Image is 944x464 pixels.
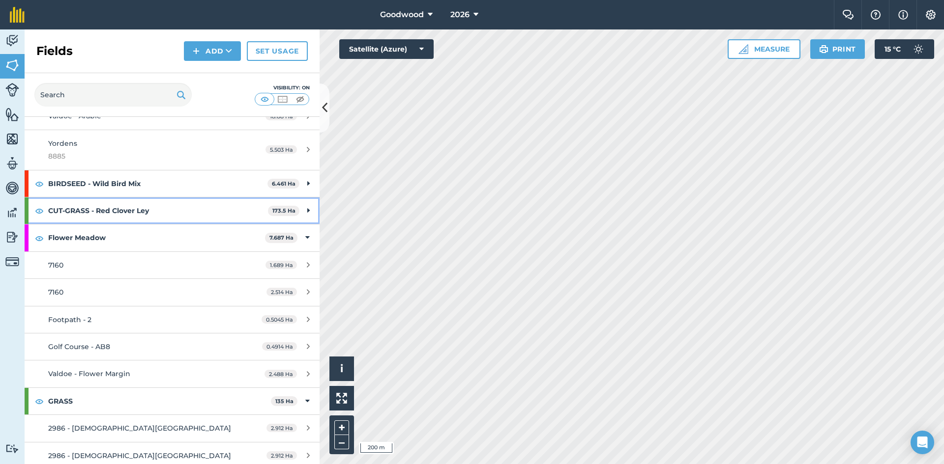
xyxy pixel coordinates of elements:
img: svg+xml;base64,PHN2ZyB4bWxucz0iaHR0cDovL3d3dy53My5vcmcvMjAwMC9zdmciIHdpZHRoPSIxOCIgaGVpZ2h0PSIyNC... [35,205,44,217]
img: svg+xml;base64,PHN2ZyB4bWxucz0iaHR0cDovL3d3dy53My5vcmcvMjAwMC9zdmciIHdpZHRoPSIxOCIgaGVpZ2h0PSIyNC... [35,178,44,190]
img: svg+xml;base64,PD94bWwgdmVyc2lvbj0iMS4wIiBlbmNvZGluZz0idXRmLTgiPz4KPCEtLSBHZW5lcmF0b3I6IEFkb2JlIE... [5,181,19,195]
strong: 173.5 Ha [272,207,295,214]
img: svg+xml;base64,PD94bWwgdmVyc2lvbj0iMS4wIiBlbmNvZGluZz0idXRmLTgiPz4KPCEtLSBHZW5lcmF0b3I6IEFkb2JlIE... [5,444,19,453]
a: Golf Course - AB80.4914 Ha [25,333,320,360]
span: 7160 [48,288,63,297]
img: Ruler icon [738,44,748,54]
img: svg+xml;base64,PHN2ZyB4bWxucz0iaHR0cDovL3d3dy53My5vcmcvMjAwMC9zdmciIHdpZHRoPSIxOSIgaGVpZ2h0PSIyNC... [177,89,186,101]
img: svg+xml;base64,PHN2ZyB4bWxucz0iaHR0cDovL3d3dy53My5vcmcvMjAwMC9zdmciIHdpZHRoPSIxOCIgaGVpZ2h0PSIyNC... [35,232,44,244]
button: – [334,435,349,449]
img: svg+xml;base64,PHN2ZyB4bWxucz0iaHR0cDovL3d3dy53My5vcmcvMjAwMC9zdmciIHdpZHRoPSI1NiIgaGVpZ2h0PSI2MC... [5,107,19,122]
strong: GRASS [48,388,271,414]
img: svg+xml;base64,PD94bWwgdmVyc2lvbj0iMS4wIiBlbmNvZGluZz0idXRmLTgiPz4KPCEtLSBHZW5lcmF0b3I6IEFkb2JlIE... [5,156,19,171]
span: Goodwood [380,9,424,21]
img: svg+xml;base64,PHN2ZyB4bWxucz0iaHR0cDovL3d3dy53My5vcmcvMjAwMC9zdmciIHdpZHRoPSIxOCIgaGVpZ2h0PSIyNC... [35,395,44,407]
img: Two speech bubbles overlapping with the left bubble in the forefront [842,10,854,20]
img: svg+xml;base64,PD94bWwgdmVyc2lvbj0iMS4wIiBlbmNvZGluZz0idXRmLTgiPz4KPCEtLSBHZW5lcmF0b3I6IEFkb2JlIE... [5,205,19,220]
span: 2986 - [DEMOGRAPHIC_DATA][GEOGRAPHIC_DATA] [48,451,231,460]
button: 15 °C [875,39,934,59]
div: Flower Meadow7.687 Ha [25,224,320,251]
div: Open Intercom Messenger [911,431,934,454]
span: 15 ° C [885,39,901,59]
button: Print [810,39,865,59]
a: Set usage [247,41,308,61]
img: svg+xml;base64,PHN2ZyB4bWxucz0iaHR0cDovL3d3dy53My5vcmcvMjAwMC9zdmciIHdpZHRoPSI1NiIgaGVpZ2h0PSI2MC... [5,58,19,73]
div: Visibility: On [255,84,310,92]
span: Yordens [48,139,77,148]
span: 7160 [48,261,63,270]
img: svg+xml;base64,PD94bWwgdmVyc2lvbj0iMS4wIiBlbmNvZGluZz0idXRmLTgiPz4KPCEtLSBHZW5lcmF0b3I6IEFkb2JlIE... [5,33,19,48]
img: svg+xml;base64,PD94bWwgdmVyc2lvbj0iMS4wIiBlbmNvZGluZz0idXRmLTgiPz4KPCEtLSBHZW5lcmF0b3I6IEFkb2JlIE... [5,255,19,269]
span: 0.4914 Ha [262,342,297,351]
a: Footpath - 20.5045 Ha [25,306,320,333]
button: + [334,420,349,435]
span: 2.488 Ha [265,370,297,378]
strong: Flower Meadow [48,224,265,251]
span: Footpath - 2 [48,315,91,324]
button: Satellite (Azure) [339,39,434,59]
button: Measure [728,39,800,59]
a: 71602.514 Ha [25,279,320,305]
h2: Fields [36,43,73,59]
img: svg+xml;base64,PHN2ZyB4bWxucz0iaHR0cDovL3d3dy53My5vcmcvMjAwMC9zdmciIHdpZHRoPSI1NiIgaGVpZ2h0PSI2MC... [5,132,19,146]
img: svg+xml;base64,PHN2ZyB4bWxucz0iaHR0cDovL3d3dy53My5vcmcvMjAwMC9zdmciIHdpZHRoPSIxOSIgaGVpZ2h0PSIyNC... [819,43,828,55]
button: Add [184,41,241,61]
strong: 135 Ha [275,398,294,405]
img: A cog icon [925,10,937,20]
div: BIRDSEED - Wild Bird Mix6.461 Ha [25,170,320,197]
span: Valdoe - Flower Margin [48,369,130,378]
strong: 6.461 Ha [272,180,295,187]
strong: 7.687 Ha [269,234,294,241]
div: CUT-GRASS - Red Clover Ley173.5 Ha [25,197,320,224]
span: Golf Course - AB8 [48,342,110,351]
span: 0.5045 Ha [262,315,297,324]
img: svg+xml;base64,PD94bWwgdmVyc2lvbj0iMS4wIiBlbmNvZGluZz0idXRmLTgiPz4KPCEtLSBHZW5lcmF0b3I6IEFkb2JlIE... [909,39,928,59]
a: 2986 - [DEMOGRAPHIC_DATA][GEOGRAPHIC_DATA]2.912 Ha [25,415,320,441]
button: i [329,356,354,381]
span: 8885 [48,151,233,162]
span: 1.689 Ha [265,261,297,269]
img: svg+xml;base64,PD94bWwgdmVyc2lvbj0iMS4wIiBlbmNvZGluZz0idXRmLTgiPz4KPCEtLSBHZW5lcmF0b3I6IEFkb2JlIE... [5,83,19,97]
span: 2026 [450,9,470,21]
img: Four arrows, one pointing top left, one top right, one bottom right and the last bottom left [336,393,347,404]
span: 5.503 Ha [265,145,297,154]
a: 71601.689 Ha [25,252,320,278]
strong: BIRDSEED - Wild Bird Mix [48,170,267,197]
img: svg+xml;base64,PHN2ZyB4bWxucz0iaHR0cDovL3d3dy53My5vcmcvMjAwMC9zdmciIHdpZHRoPSIxNyIgaGVpZ2h0PSIxNy... [898,9,908,21]
img: svg+xml;base64,PD94bWwgdmVyc2lvbj0iMS4wIiBlbmNvZGluZz0idXRmLTgiPz4KPCEtLSBHZW5lcmF0b3I6IEFkb2JlIE... [5,230,19,245]
img: svg+xml;base64,PHN2ZyB4bWxucz0iaHR0cDovL3d3dy53My5vcmcvMjAwMC9zdmciIHdpZHRoPSI1MCIgaGVpZ2h0PSI0MC... [294,94,306,104]
img: fieldmargin Logo [10,7,25,23]
img: svg+xml;base64,PHN2ZyB4bWxucz0iaHR0cDovL3d3dy53My5vcmcvMjAwMC9zdmciIHdpZHRoPSI1MCIgaGVpZ2h0PSI0MC... [259,94,271,104]
a: Yordens88855.503 Ha [25,130,320,170]
input: Search [34,83,192,107]
img: A question mark icon [870,10,882,20]
span: 2.912 Ha [266,424,297,432]
img: svg+xml;base64,PHN2ZyB4bWxucz0iaHR0cDovL3d3dy53My5vcmcvMjAwMC9zdmciIHdpZHRoPSIxNCIgaGVpZ2h0PSIyNC... [193,45,200,57]
span: i [340,362,343,375]
strong: CUT-GRASS - Red Clover Ley [48,197,268,224]
span: 2.912 Ha [266,451,297,460]
a: Valdoe - Flower Margin2.488 Ha [25,360,320,387]
span: 2986 - [DEMOGRAPHIC_DATA][GEOGRAPHIC_DATA] [48,424,231,433]
span: 2.514 Ha [266,288,297,296]
img: svg+xml;base64,PHN2ZyB4bWxucz0iaHR0cDovL3d3dy53My5vcmcvMjAwMC9zdmciIHdpZHRoPSI1MCIgaGVpZ2h0PSI0MC... [276,94,289,104]
div: GRASS135 Ha [25,388,320,414]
